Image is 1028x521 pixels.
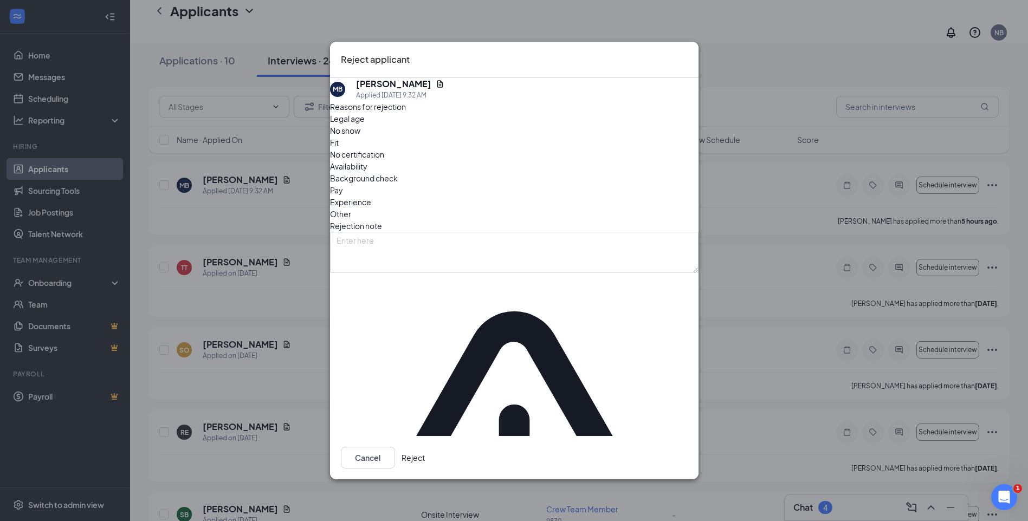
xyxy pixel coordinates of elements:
[330,136,339,148] span: Fit
[402,447,425,468] button: Reject
[333,84,342,94] div: MB
[356,78,431,90] h5: [PERSON_NAME]
[436,80,444,88] svg: Document
[330,184,343,196] span: Pay
[330,125,360,136] span: No show
[330,102,406,112] span: Reasons for rejection
[341,53,410,67] h3: Reject applicant
[356,90,444,101] div: Applied [DATE] 9:32 AM
[330,208,351,220] span: Other
[330,160,367,172] span: Availability
[330,113,365,125] span: Legal age
[330,221,382,231] span: Rejection note
[330,172,398,184] span: Background check
[330,196,371,208] span: Experience
[330,148,384,160] span: No certification
[341,447,395,468] button: Cancel
[1013,484,1022,493] span: 1
[991,484,1017,510] iframe: Intercom live chat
